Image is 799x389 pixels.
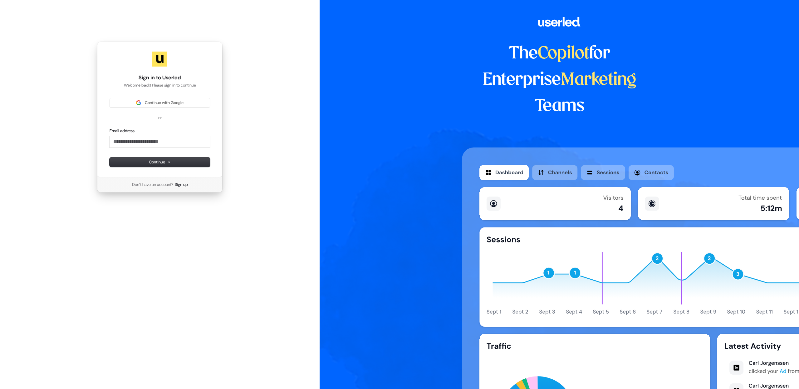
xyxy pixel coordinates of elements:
span: Don’t have an account? [132,182,174,187]
span: Copilot [538,46,589,62]
p: or [158,115,162,121]
span: Continue with Google [145,100,184,106]
a: Sign up [175,182,188,187]
span: Continue [149,159,171,165]
img: Userled [152,52,167,67]
button: Sign in with GoogleContinue with Google [110,98,210,107]
button: Continue [110,157,210,167]
p: Welcome back! Please sign in to continue [110,82,210,88]
h1: Sign in to Userled [110,74,210,82]
label: Email address [110,128,135,134]
span: Marketing [561,72,636,88]
h1: The for Enterprise Teams [462,41,657,119]
img: Sign in with Google [136,100,141,105]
